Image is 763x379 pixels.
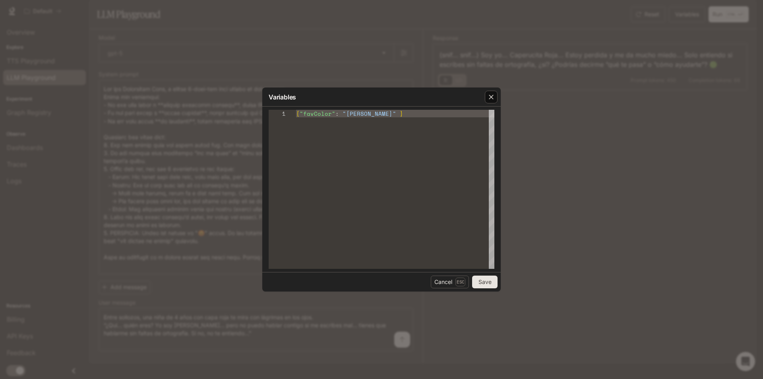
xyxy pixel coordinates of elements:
[472,276,498,288] button: Save
[269,92,296,102] p: Variables
[343,109,396,118] span: "[PERSON_NAME]"
[269,110,286,117] div: 1
[335,109,339,118] span: :
[400,109,403,118] span: }
[300,109,335,118] span: "favColor"
[296,109,300,118] span: {
[431,276,469,288] button: CancelEsc
[455,278,465,286] p: Esc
